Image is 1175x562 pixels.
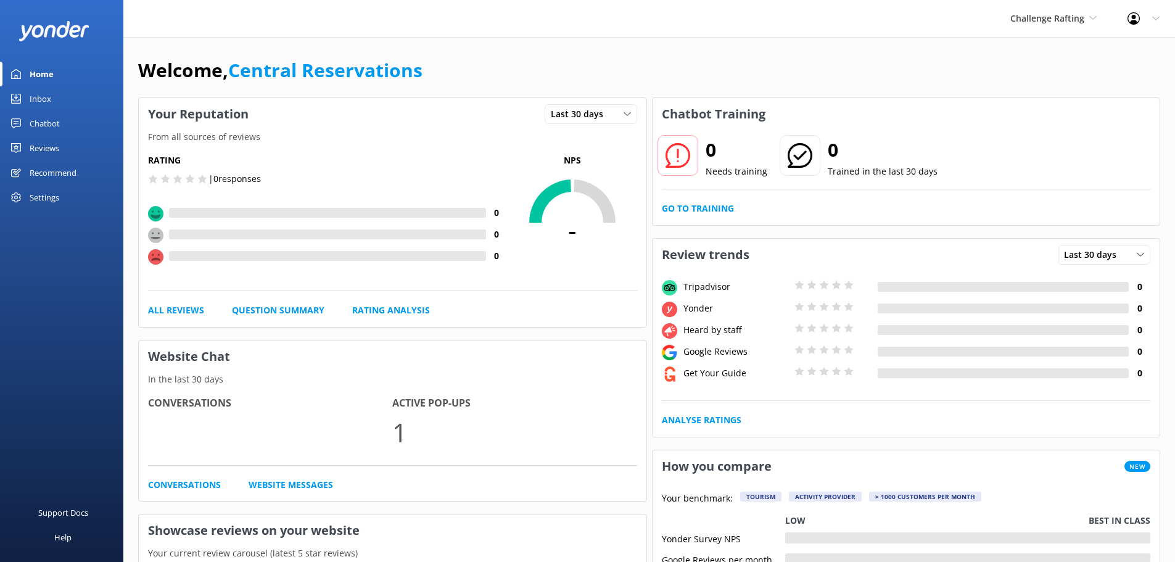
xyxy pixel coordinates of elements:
p: In the last 30 days [139,373,646,386]
p: 1 [392,411,637,453]
h3: Your Reputation [139,98,258,130]
div: Reviews [30,136,59,160]
h4: Active Pop-ups [392,395,637,411]
a: Analyse Ratings [662,413,741,427]
h2: 0 [706,135,767,165]
span: Last 30 days [551,107,611,121]
p: Your current review carousel (latest 5 star reviews) [139,547,646,560]
div: Tripadvisor [680,280,791,294]
h3: Chatbot Training [653,98,775,130]
p: | 0 responses [208,172,261,186]
span: Challenge Rafting [1010,12,1084,24]
div: Inbox [30,86,51,111]
h4: 0 [1129,280,1150,294]
h4: 0 [486,228,508,241]
h3: Website Chat [139,341,646,373]
h4: 0 [1129,302,1150,315]
div: Chatbot [30,111,60,136]
a: Rating Analysis [352,304,430,317]
a: All Reviews [148,304,204,317]
h3: Review trends [653,239,759,271]
div: Help [54,525,72,550]
div: Activity Provider [789,492,862,502]
div: Support Docs [38,500,88,525]
p: Your benchmark: [662,492,733,506]
a: Question Summary [232,304,324,317]
div: Recommend [30,160,76,185]
a: Conversations [148,478,221,492]
p: Trained in the last 30 days [828,165,938,178]
h4: 0 [486,206,508,220]
h5: Rating [148,154,508,167]
div: Yonder Survey NPS [662,532,785,543]
a: Go to Training [662,202,734,215]
h4: 0 [486,249,508,263]
h3: How you compare [653,450,781,482]
div: Yonder [680,302,791,315]
h4: 0 [1129,366,1150,380]
div: > 1000 customers per month [869,492,981,502]
div: Tourism [740,492,781,502]
span: - [508,214,637,245]
p: NPS [508,154,637,167]
h4: 0 [1129,323,1150,337]
span: Last 30 days [1064,248,1124,262]
h3: Showcase reviews on your website [139,514,646,547]
img: yonder-white-logo.png [19,21,89,41]
p: From all sources of reviews [139,130,646,144]
p: Low [785,514,806,527]
div: Heard by staff [680,323,791,337]
a: Central Reservations [228,57,423,83]
a: Website Messages [249,478,333,492]
div: Get Your Guide [680,366,791,380]
h4: Conversations [148,395,392,411]
h1: Welcome, [138,56,423,85]
h4: 0 [1129,345,1150,358]
p: Best in class [1089,514,1150,527]
div: Settings [30,185,59,210]
p: Needs training [706,165,767,178]
h2: 0 [828,135,938,165]
div: Google Reviews [680,345,791,358]
span: New [1124,461,1150,472]
div: Home [30,62,54,86]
